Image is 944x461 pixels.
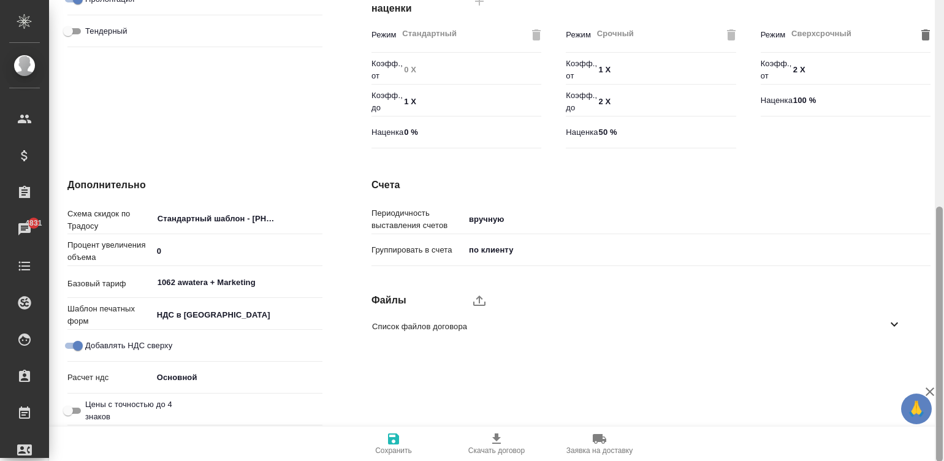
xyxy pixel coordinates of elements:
span: 🙏 [906,396,927,422]
span: Сохранить [375,446,412,455]
p: Расчет ндс [67,371,153,384]
p: Процент увеличения объема [67,239,153,264]
span: Скачать договор [468,446,525,455]
h4: Счета [371,178,931,192]
button: Удалить режим [916,26,935,44]
p: Режим [761,29,786,41]
input: ✎ Введи что-нибудь [400,93,541,111]
p: Схема скидок по Традосу [67,208,153,232]
div: Основной [153,367,322,388]
button: Заявка на доставку [548,427,651,461]
span: Список файлов договора [372,321,887,333]
div: по клиенту [465,240,931,261]
input: ✎ Введи что-нибудь [153,243,322,261]
input: ✎ Введи что-нибудь [789,61,931,79]
p: Периодичность выставления счетов [371,207,465,232]
input: Пустое поле [400,61,541,79]
button: 🙏 [901,394,932,424]
span: 4831 [18,217,49,229]
p: Режим [566,29,592,41]
p: Наценка [566,126,594,139]
p: Коэфф., от [566,58,594,82]
div: Список файлов договора [362,312,921,341]
input: ✎ Введи что-нибудь [789,91,931,109]
button: Open [316,218,318,220]
button: Скачать договор [445,427,548,461]
div: вручную [465,209,931,230]
input: ✎ Введи что-нибудь [595,123,736,141]
p: Коэфф., от [761,58,789,82]
p: Коэфф., от [371,58,400,82]
h4: Файлы [371,293,465,308]
p: Базовый тариф [67,278,153,290]
p: Группировать в счета [371,244,465,256]
label: upload [465,286,494,315]
h4: Дополнительно [67,178,322,192]
div: НДС в [GEOGRAPHIC_DATA] [153,305,322,326]
input: ✎ Введи что-нибудь [595,93,736,111]
input: ✎ Введи что-нибудь [400,123,541,141]
span: Заявка на доставку [566,446,633,455]
p: Наценка [761,94,789,107]
p: Шаблон печатных форм [67,303,153,327]
span: Добавлять НДС сверху [85,340,172,352]
p: Коэфф., до [566,90,594,114]
p: Наценка [371,126,400,139]
p: Коэфф., до [371,90,400,114]
button: Сохранить [342,427,445,461]
p: Режим [371,29,397,41]
a: 4831 [3,214,46,245]
button: Open [316,281,318,284]
input: ✎ Введи что-нибудь [595,61,736,79]
span: Тендерный [85,25,128,37]
span: Цены с точностью до 4 знаков [85,398,186,423]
